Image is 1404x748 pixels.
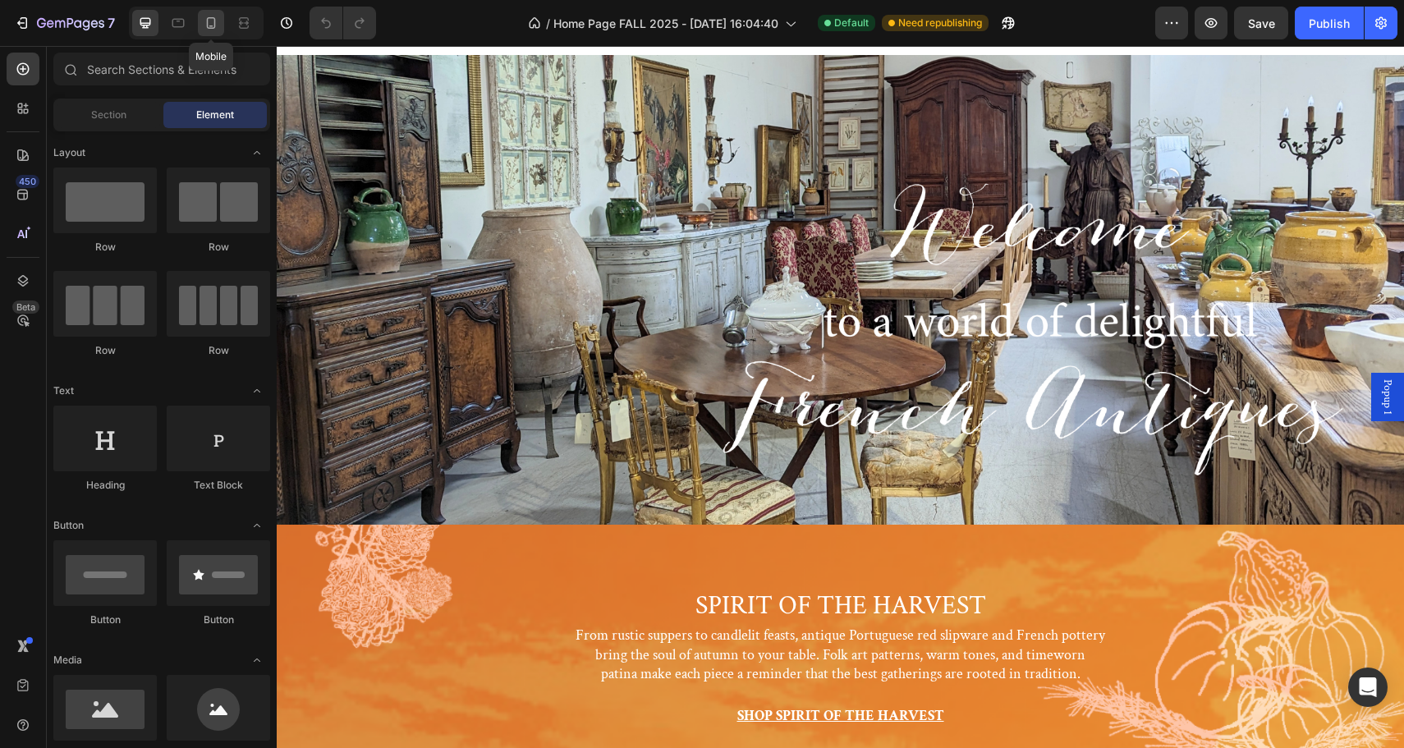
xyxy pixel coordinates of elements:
[7,7,122,39] button: 7
[108,13,115,33] p: 7
[244,140,270,166] span: Toggle open
[53,240,157,255] div: Row
[553,15,778,32] span: Home Page FALL 2025 - [DATE] 16:04:40
[53,53,270,85] input: Search Sections & Elements
[277,46,1404,748] iframe: Design area
[53,518,84,533] span: Button
[53,343,157,358] div: Row
[167,478,270,493] div: Text Block
[53,478,157,493] div: Heading
[53,613,157,627] div: Button
[834,16,869,30] span: Default
[196,108,234,122] span: Element
[12,301,39,314] div: Beta
[167,240,270,255] div: Row
[53,383,74,398] span: Text
[167,343,270,358] div: Row
[167,613,270,627] div: Button
[461,660,668,679] a: SHOP SPIRIT OF THE HARVEST
[53,145,85,160] span: Layout
[16,175,39,188] div: 450
[898,16,982,30] span: Need republishing
[1234,7,1288,39] button: Save
[310,7,376,39] div: Undo/Redo
[244,647,270,673] span: Toggle open
[71,578,1057,639] h2: From rustic suppers to candlelit feasts, antique Portuguese red slipware and French pottery bring...
[1248,16,1275,30] span: Save
[53,653,82,668] span: Media
[244,378,270,404] span: Toggle open
[1295,7,1364,39] button: Publish
[244,512,270,539] span: Toggle open
[1348,668,1388,707] div: Open Intercom Messenger
[1103,333,1119,369] span: Popup 1
[91,108,126,122] span: Section
[1309,15,1350,32] div: Publish
[419,543,709,576] span: SPIRIT OF THE HARVEST
[546,15,550,32] span: /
